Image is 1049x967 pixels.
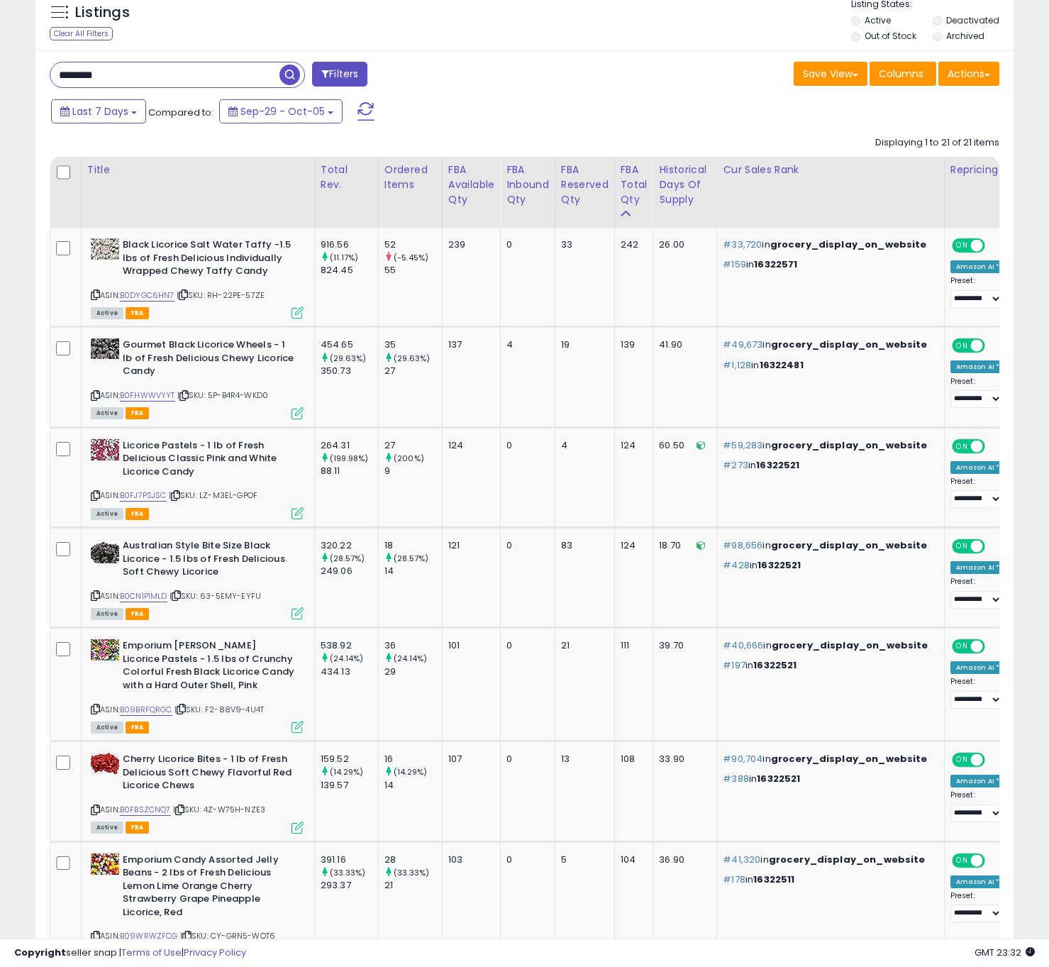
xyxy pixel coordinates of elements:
div: 103 [448,853,489,866]
h5: Listings [75,3,130,23]
span: ON [953,641,971,653]
span: Compared to: [148,106,213,119]
div: 60.50 [659,439,706,452]
span: ON [953,440,971,452]
a: Privacy Policy [184,946,246,959]
span: | SKU: F2-88V9-4U4T [174,704,264,715]
span: 16322511 [753,873,794,886]
span: OFF [983,340,1006,352]
small: (29.63%) [330,353,366,364]
button: Sep-29 - Oct-05 [219,99,343,123]
div: Clear All Filters [50,27,113,40]
button: Filters [312,62,367,87]
span: | SKU: RH-22PE-57ZE [177,289,265,301]
div: seller snap | | [14,946,246,960]
p: in [723,238,933,251]
span: #428 [723,558,750,572]
small: (14.29%) [330,766,363,778]
div: 39.70 [659,639,706,652]
div: 21 [384,879,442,892]
div: Amazon AI * [950,461,1006,474]
div: 0 [506,639,544,652]
b: Cherry Licorice Bites - 1 lb of Fresh Delicious Soft Chewy Flavorful Red Licorice Chews [123,753,295,796]
p: in [723,639,933,652]
div: 55 [384,264,442,277]
div: 454.65 [321,338,378,351]
div: Repricing [950,162,1011,177]
p: in [723,559,933,572]
span: ON [953,340,971,352]
span: Last 7 Days [72,104,128,118]
div: 0 [506,439,544,452]
div: Preset: [950,276,1006,307]
b: Black Licorice Salt Water Taffy -1.5 lbs of Fresh Delicious Individually Wrapped Chewy Taffy Candy [123,238,295,282]
span: #159 [723,258,746,271]
span: Columns [879,67,923,81]
div: ASIN: [91,439,304,518]
span: Sep-29 - Oct-05 [240,104,325,118]
span: #178 [723,873,745,886]
span: | SKU: LZ-M3EL-GPOF [169,490,257,501]
div: ASIN: [91,753,304,831]
div: 27 [384,365,442,377]
b: Australian Style Bite Size Black Licorice - 1.5 lbs of Fresh Delicious Soft Chewy Licorice [123,539,295,582]
span: grocery_display_on_website [771,752,928,766]
span: ON [953,541,971,553]
b: Emporium Candy Assorted Jelly Beans - 2 lbs of Fresh Delicious Lemon Lime Orange Cherry Strawberr... [123,853,295,923]
small: (28.57%) [330,553,365,564]
p: in [723,439,933,452]
span: #273 [723,458,748,472]
div: 242 [621,238,643,251]
div: 0 [506,238,544,251]
small: (-5.45%) [394,252,428,263]
span: FBA [126,407,150,419]
span: 2025-10-13 23:32 GMT [975,946,1035,959]
span: #41,320 [723,853,760,866]
div: 36 [384,639,442,652]
span: #59,283 [723,438,762,452]
span: #98,656 [723,538,762,552]
p: in [723,539,933,552]
div: 83 [561,539,604,552]
div: Amazon AI * [950,875,1006,888]
span: #197 [723,658,745,672]
div: Preset: [950,677,1006,708]
span: #90,704 [723,752,762,766]
div: 4 [506,338,544,351]
span: #49,673 [723,338,762,351]
a: B0CN1P1MLD [120,590,167,602]
a: B0FBSZCNQ7 [120,804,171,816]
span: FBA [126,307,150,319]
div: 824.45 [321,264,378,277]
small: (199.98%) [330,453,368,464]
button: Last 7 Days [51,99,146,123]
img: 512daDSgSYL._SL40_.jpg [91,439,119,460]
span: FBA [126,608,150,620]
div: Preset: [950,790,1006,822]
div: 4 [561,439,604,452]
button: Save View [794,62,867,86]
div: 0 [506,539,544,552]
a: B0FJ7PSJSC [120,490,167,502]
div: 104 [621,853,643,866]
div: Amazon AI * [950,561,1006,574]
a: B0FHWWVYYT [120,389,175,402]
span: OFF [983,240,1006,252]
span: All listings currently available for purchase on Amazon [91,608,123,620]
div: Total Rev. [321,162,372,192]
div: Preset: [950,891,1006,922]
div: 0 [506,753,544,766]
small: (28.57%) [394,553,428,564]
span: All listings currently available for purchase on Amazon [91,407,123,419]
b: Emporium [PERSON_NAME] Licorice Pastels - 1.5 lbs of Crunchy Colorful Fresh Black Licorice Candy ... [123,639,295,695]
p: in [723,338,933,351]
div: 159.52 [321,753,378,766]
div: 320.22 [321,539,378,552]
div: 139.57 [321,779,378,792]
div: 33 [561,238,604,251]
div: 107 [448,753,489,766]
div: Ordered Items [384,162,436,192]
small: (33.33%) [394,867,429,878]
label: Deactivated [946,14,999,26]
div: 916.56 [321,238,378,251]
